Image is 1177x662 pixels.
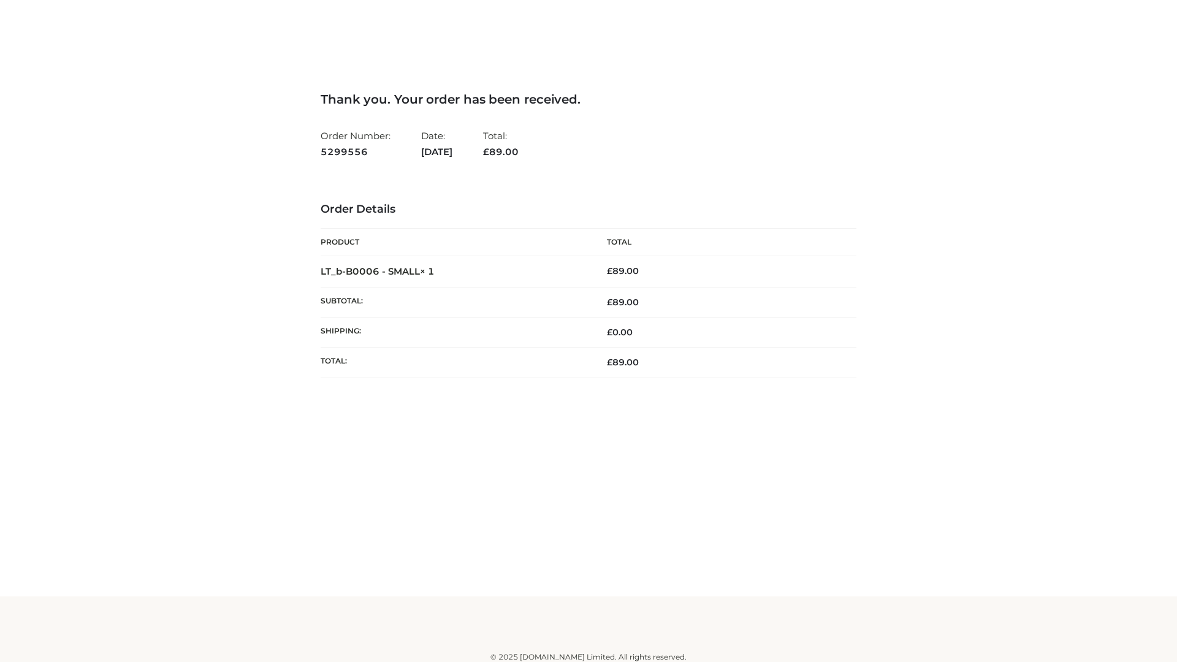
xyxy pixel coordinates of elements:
[321,348,588,378] th: Total:
[607,297,639,308] span: 89.00
[421,144,452,160] strong: [DATE]
[483,146,489,158] span: £
[420,265,435,277] strong: × 1
[607,357,612,368] span: £
[607,327,612,338] span: £
[321,318,588,348] th: Shipping:
[321,144,390,160] strong: 5299556
[321,287,588,317] th: Subtotal:
[607,265,639,276] bdi: 89.00
[607,327,633,338] bdi: 0.00
[321,265,435,277] strong: LT_b-B0006 - SMALL
[321,125,390,162] li: Order Number:
[588,229,856,256] th: Total
[607,297,612,308] span: £
[321,203,856,216] h3: Order Details
[321,92,856,107] h3: Thank you. Your order has been received.
[483,146,519,158] span: 89.00
[321,229,588,256] th: Product
[421,125,452,162] li: Date:
[607,357,639,368] span: 89.00
[607,265,612,276] span: £
[483,125,519,162] li: Total:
